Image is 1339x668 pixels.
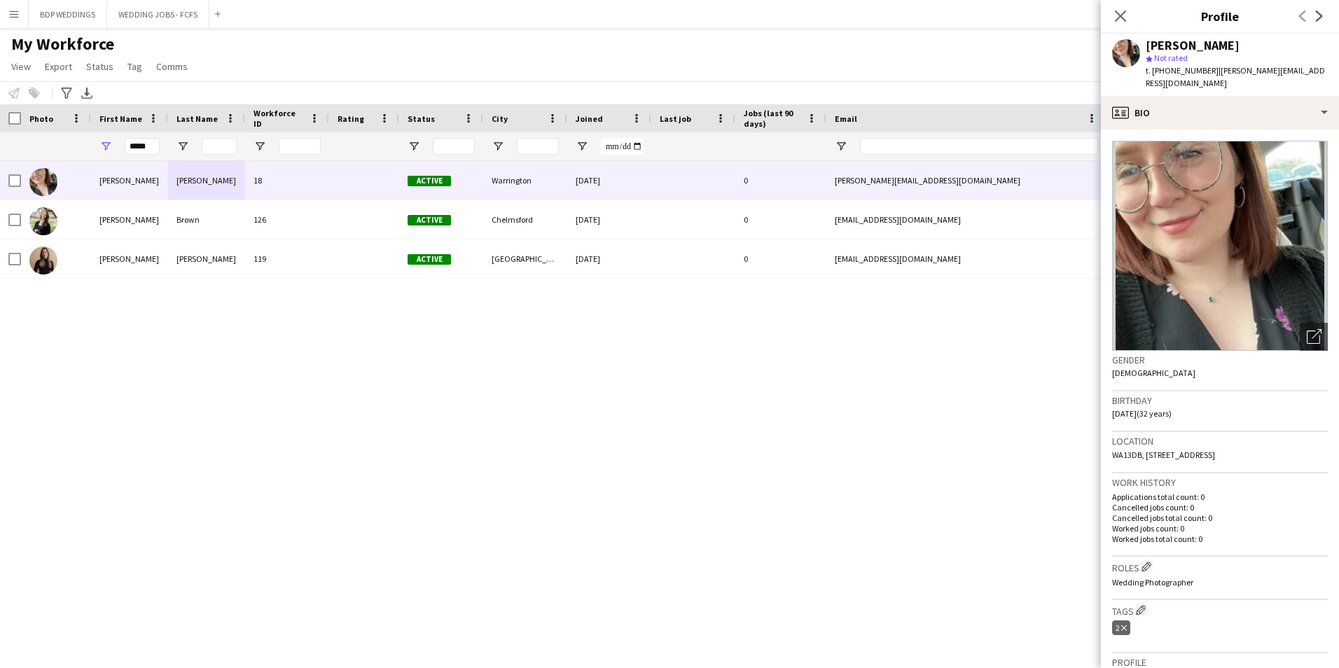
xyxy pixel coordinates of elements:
div: 2 [1112,620,1130,635]
a: Tag [122,57,148,76]
a: View [6,57,36,76]
div: [PERSON_NAME] [168,161,245,200]
p: Worked jobs count: 0 [1112,523,1328,534]
span: Photo [29,113,53,124]
div: [PERSON_NAME] [168,239,245,278]
div: [PERSON_NAME] [1146,39,1240,52]
div: [DATE] [567,239,651,278]
div: [GEOGRAPHIC_DATA] [483,239,567,278]
div: [PERSON_NAME][EMAIL_ADDRESS][DOMAIN_NAME] [826,161,1106,200]
h3: Location [1112,435,1328,447]
span: Active [408,254,451,265]
a: Status [81,57,119,76]
span: Export [45,60,72,73]
span: My Workforce [11,34,114,55]
button: Open Filter Menu [99,140,112,153]
span: Active [408,215,451,225]
div: 0 [735,161,826,200]
span: Tag [127,60,142,73]
div: Chelmsford [483,200,567,239]
div: [PERSON_NAME] [91,161,168,200]
input: Email Filter Input [860,138,1098,155]
span: | [PERSON_NAME][EMAIL_ADDRESS][DOMAIN_NAME] [1146,65,1325,88]
img: Laura Meadows [29,246,57,274]
img: Crew avatar or photo [1112,141,1328,351]
span: [DATE] (32 years) [1112,408,1172,419]
p: Cancelled jobs count: 0 [1112,502,1328,513]
span: Workforce ID [254,108,304,129]
span: Email [835,113,857,124]
h3: Work history [1112,476,1328,489]
a: Export [39,57,78,76]
span: View [11,60,31,73]
span: WA13DB, [STREET_ADDRESS] [1112,450,1215,460]
span: Status [86,60,113,73]
img: Laura Bareham [29,168,57,196]
div: 0 [735,200,826,239]
span: Wedding Photographer [1112,577,1193,587]
div: [DATE] [567,200,651,239]
h3: Birthday [1112,394,1328,407]
div: 119 [245,239,329,278]
span: Comms [156,60,188,73]
span: Last Name [176,113,218,124]
input: Status Filter Input [433,138,475,155]
div: [DATE] [567,161,651,200]
button: Open Filter Menu [254,140,266,153]
button: Open Filter Menu [492,140,504,153]
span: Joined [576,113,603,124]
input: City Filter Input [517,138,559,155]
button: WEDDING JOBS - FCFS [107,1,209,28]
input: Joined Filter Input [601,138,643,155]
h3: Profile [1101,7,1339,25]
button: Open Filter Menu [408,140,420,153]
button: Open Filter Menu [176,140,189,153]
h3: Gender [1112,354,1328,366]
span: Rating [338,113,364,124]
span: Status [408,113,435,124]
app-action-btn: Advanced filters [58,85,75,102]
p: Worked jobs total count: 0 [1112,534,1328,544]
span: [DEMOGRAPHIC_DATA] [1112,368,1195,378]
div: Brown [168,200,245,239]
app-action-btn: Export XLSX [78,85,95,102]
button: Open Filter Menu [576,140,588,153]
span: First Name [99,113,142,124]
p: Applications total count: 0 [1112,492,1328,502]
h3: Tags [1112,603,1328,618]
div: 126 [245,200,329,239]
div: [PERSON_NAME] [91,239,168,278]
button: BDP WEDDINGS [29,1,107,28]
div: 0 [735,239,826,278]
div: [EMAIL_ADDRESS][DOMAIN_NAME] [826,200,1106,239]
div: Warrington [483,161,567,200]
span: t. [PHONE_NUMBER] [1146,65,1219,76]
input: Last Name Filter Input [202,138,237,155]
div: [EMAIL_ADDRESS][DOMAIN_NAME] [826,239,1106,278]
p: Cancelled jobs total count: 0 [1112,513,1328,523]
input: Workforce ID Filter Input [279,138,321,155]
h3: Roles [1112,559,1328,574]
input: First Name Filter Input [125,138,160,155]
img: Laura Brown [29,207,57,235]
div: [PERSON_NAME] [91,200,168,239]
span: Not rated [1154,53,1188,63]
span: Jobs (last 90 days) [744,108,801,129]
div: Bio [1101,96,1339,130]
button: Open Filter Menu [835,140,847,153]
span: City [492,113,508,124]
span: Last job [660,113,691,124]
div: Open photos pop-in [1300,323,1328,351]
a: Comms [151,57,193,76]
span: Active [408,176,451,186]
div: 18 [245,161,329,200]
